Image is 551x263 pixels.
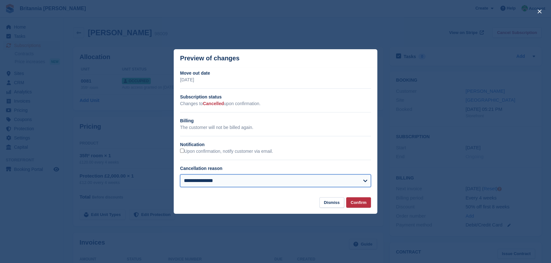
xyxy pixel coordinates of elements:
p: Changes to upon confirmation. [180,100,371,107]
label: Cancellation reason [180,166,222,171]
input: Upon confirmation, notify customer via email. [180,149,184,153]
h2: Billing [180,118,371,124]
span: Cancelled [203,101,224,106]
h2: Subscription status [180,94,371,100]
p: Preview of changes [180,55,240,62]
label: Upon confirmation, notify customer via email. [180,149,273,154]
p: [DATE] [180,77,371,83]
p: The customer will not be billed again. [180,124,371,131]
button: Confirm [346,197,371,208]
button: close [534,6,545,17]
h2: Move out date [180,70,371,77]
h2: Notification [180,141,371,148]
button: Dismiss [319,197,344,208]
